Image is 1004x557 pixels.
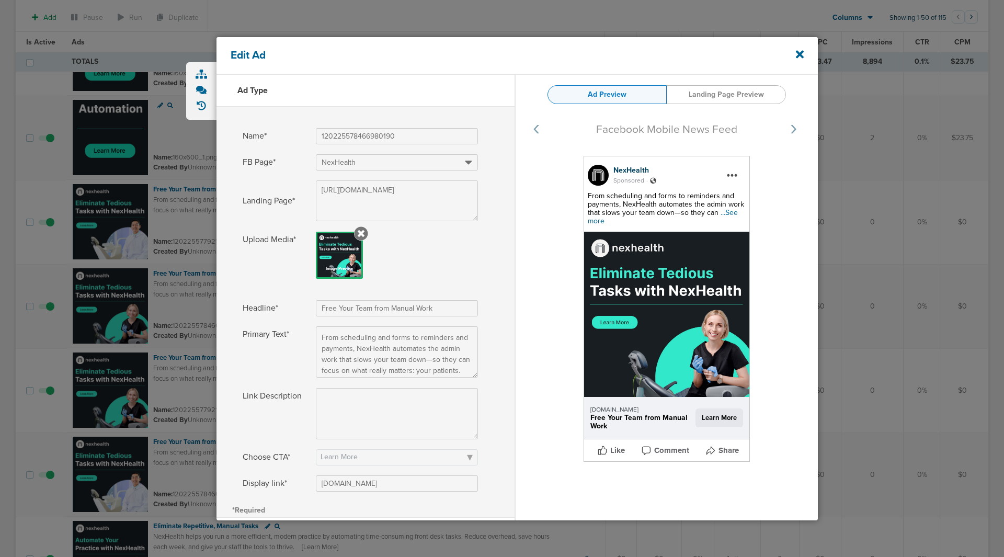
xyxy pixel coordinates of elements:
[516,111,818,232] img: svg+xml;charset=UTF-8,%3Csvg%20width%3D%22125%22%20height%3D%2250%22%20xmlns%3D%22http%3A%2F%2Fww...
[613,165,746,176] div: NexHealth
[613,176,644,185] span: Sponsored
[584,232,749,397] img: +DSGAMAAAAGSURBVAMAG6w25M9jqOAAAAAASUVORK5CYII=
[243,300,305,316] span: Headline*
[316,128,478,144] input: Name*
[588,208,738,225] span: ...See more
[237,85,268,96] h3: Ad Type
[590,414,692,430] div: Free Your Team from Manual Work
[243,193,305,209] span: Landing Page*
[667,85,786,104] a: Landing Page Preview
[644,175,650,184] span: .
[718,445,739,456] span: Share
[316,449,478,465] select: Choose CTA*
[316,388,478,439] textarea: Link Description
[588,165,609,186] img: 314946456_5697111233699977_7800688554055235061_n.jpg
[588,191,744,217] span: From scheduling and forms to reminders and payments, NexHealth automates the admin work that slow...
[316,180,478,221] textarea: Landing Page*
[243,154,305,170] span: FB Page*
[232,506,265,515] span: *Required
[243,128,305,144] span: Name*
[547,85,667,104] a: Ad Preview
[316,300,478,316] input: Headline*
[596,123,737,136] span: Facebook Mobile News Feed
[243,475,305,492] span: Display link*
[316,326,478,378] textarea: Primary Text*
[316,475,478,492] input: Display link*
[231,49,288,62] h4: Edit Ad
[243,326,305,378] span: Primary Text*
[610,445,625,456] span: Like
[590,405,692,414] div: [DOMAIN_NAME]
[695,408,743,427] span: Learn More
[654,445,689,456] span: Comment
[243,388,305,439] span: Link Description
[243,232,305,279] span: Upload Media*
[243,449,305,465] span: Choose CTA*
[322,158,356,167] span: NexHealth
